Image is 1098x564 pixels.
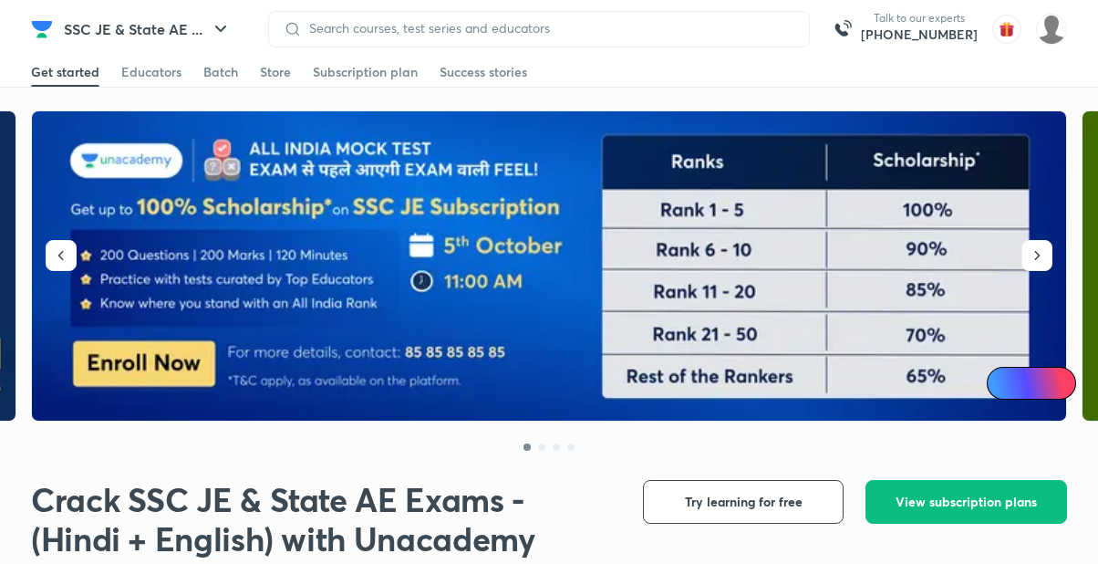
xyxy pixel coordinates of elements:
div: Subscription plan [313,63,418,81]
img: Munna Singh [1036,14,1067,45]
div: Educators [121,63,181,81]
input: Search courses, test series and educators [302,21,794,36]
h1: Crack SSC JE & State AE Exams - (Hindi + English) with Unacademy [31,480,614,559]
a: Subscription plan [313,57,418,87]
button: SSC JE & State AE ... [53,11,243,47]
div: Store [260,63,291,81]
div: Get started [31,63,99,81]
button: View subscription plans [865,480,1067,524]
img: Company Logo [31,18,53,40]
a: Batch [203,57,238,87]
a: Educators [121,57,181,87]
div: Batch [203,63,238,81]
a: Store [260,57,291,87]
img: avatar [992,15,1021,44]
a: [PHONE_NUMBER] [861,26,978,44]
button: Try learning for free [643,480,844,524]
span: Ai Doubts [1017,376,1065,391]
a: Ai Doubts [987,367,1076,400]
div: Success stories [440,63,527,81]
a: Success stories [440,57,527,87]
a: Get started [31,57,99,87]
img: call-us [824,11,861,47]
p: Talk to our experts [861,11,978,26]
img: Icon [998,376,1012,391]
span: Try learning for free [685,493,803,511]
span: View subscription plans [896,493,1037,511]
